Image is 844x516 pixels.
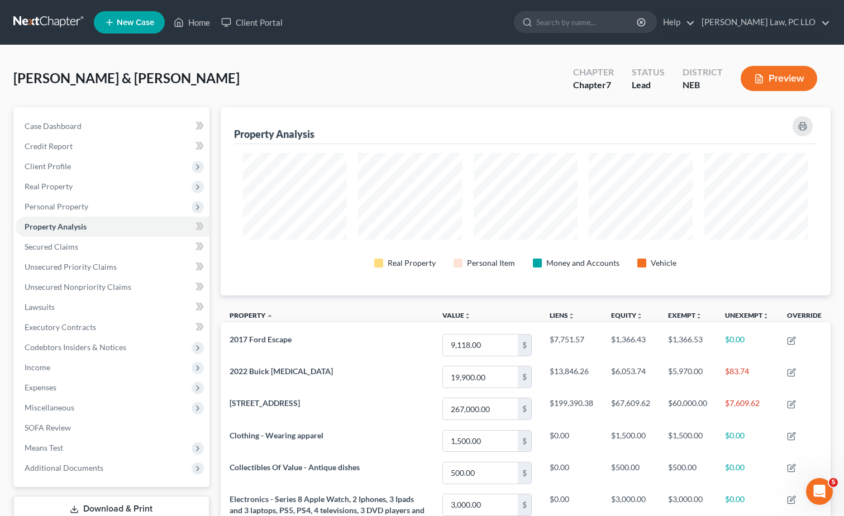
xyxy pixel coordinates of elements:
span: Means Test [25,443,63,452]
a: Credit Report [16,136,209,156]
span: 7 [606,79,611,90]
a: Secured Claims [16,237,209,257]
a: Case Dashboard [16,116,209,136]
span: New Case [117,18,154,27]
div: Real Property [388,257,436,269]
div: $ [518,494,531,515]
td: $0.00 [716,457,778,489]
i: unfold_more [762,313,769,319]
a: Executory Contracts [16,317,209,337]
div: $ [518,398,531,419]
span: Property Analysis [25,222,87,231]
a: Exemptunfold_more [668,311,702,319]
td: $67,609.62 [602,393,659,425]
a: SOFA Review [16,418,209,438]
td: $1,366.53 [659,329,716,361]
td: $0.00 [541,457,602,489]
td: $7,751.57 [541,329,602,361]
span: Unsecured Nonpriority Claims [25,282,131,292]
td: $7,609.62 [716,393,778,425]
input: Search by name... [536,12,638,32]
i: unfold_more [695,313,702,319]
span: Additional Documents [25,463,103,472]
span: Personal Property [25,202,88,211]
div: $ [518,366,531,388]
td: $13,846.26 [541,361,602,393]
td: $60,000.00 [659,393,716,425]
input: 0.00 [443,494,518,515]
div: District [683,66,723,79]
td: $5,970.00 [659,361,716,393]
a: Property Analysis [16,217,209,237]
div: $ [518,335,531,356]
input: 0.00 [443,462,518,484]
a: Unexemptunfold_more [725,311,769,319]
span: Codebtors Insiders & Notices [25,342,126,352]
span: 2022 Buick [MEDICAL_DATA] [230,366,333,376]
span: Collectibles Of Value - Antique dishes [230,462,360,472]
td: $199,390.38 [541,393,602,425]
input: 0.00 [443,335,518,356]
div: Money and Accounts [546,257,619,269]
a: Lawsuits [16,297,209,317]
i: unfold_more [636,313,643,319]
span: SOFA Review [25,423,71,432]
span: Lawsuits [25,302,55,312]
div: Chapter [573,66,614,79]
td: $500.00 [602,457,659,489]
a: Home [168,12,216,32]
div: Vehicle [651,257,676,269]
iframe: Intercom live chat [806,478,833,505]
span: Executory Contracts [25,322,96,332]
span: Client Profile [25,161,71,171]
a: Unsecured Priority Claims [16,257,209,277]
span: Unsecured Priority Claims [25,262,117,271]
div: Property Analysis [234,127,314,141]
div: Personal Item [467,257,515,269]
a: Client Portal [216,12,288,32]
span: 2017 Ford Escape [230,335,292,344]
span: [PERSON_NAME] & [PERSON_NAME] [13,70,240,86]
i: unfold_more [464,313,471,319]
button: Preview [741,66,817,91]
td: $0.00 [541,425,602,457]
span: Miscellaneous [25,403,74,412]
span: [STREET_ADDRESS] [230,398,300,408]
td: $6,053.74 [602,361,659,393]
span: Case Dashboard [25,121,82,131]
div: NEB [683,79,723,92]
a: Help [657,12,695,32]
span: Income [25,362,50,372]
td: $1,366.43 [602,329,659,361]
span: Expenses [25,383,56,392]
i: unfold_more [568,313,575,319]
span: Secured Claims [25,242,78,251]
span: Real Property [25,181,73,191]
td: $1,500.00 [602,425,659,457]
td: $83.74 [716,361,778,393]
span: 5 [829,478,838,487]
a: Property expand_less [230,311,273,319]
td: $500.00 [659,457,716,489]
span: Clothing - Wearing apparel [230,431,323,440]
input: 0.00 [443,366,518,388]
th: Override [778,304,831,329]
a: Valueunfold_more [442,311,471,319]
td: $0.00 [716,425,778,457]
div: $ [518,462,531,484]
i: expand_less [266,313,273,319]
div: Chapter [573,79,614,92]
div: $ [518,431,531,452]
div: Lead [632,79,665,92]
a: Equityunfold_more [611,311,643,319]
a: [PERSON_NAME] Law, PC LLO [696,12,830,32]
div: Status [632,66,665,79]
td: $0.00 [716,329,778,361]
span: Credit Report [25,141,73,151]
input: 0.00 [443,431,518,452]
a: Unsecured Nonpriority Claims [16,277,209,297]
input: 0.00 [443,398,518,419]
td: $1,500.00 [659,425,716,457]
a: Liensunfold_more [550,311,575,319]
